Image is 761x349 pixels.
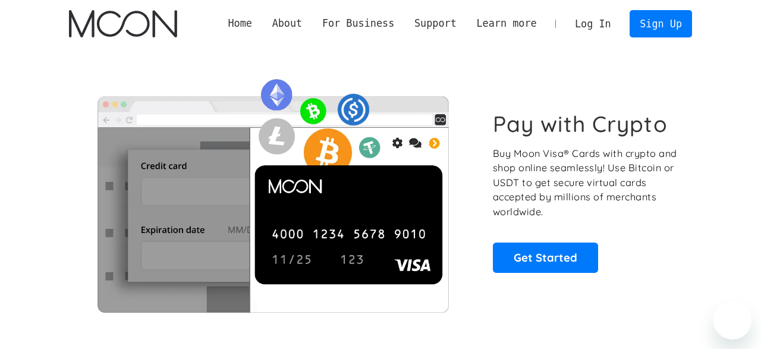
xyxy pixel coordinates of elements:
div: Support [414,16,457,31]
div: For Business [322,16,394,31]
div: Learn more [467,16,547,31]
p: Buy Moon Visa® Cards with crypto and shop online seamlessly! Use Bitcoin or USDT to get secure vi... [493,146,679,219]
a: Sign Up [630,10,691,37]
a: Get Started [493,243,598,272]
img: Moon Logo [69,10,177,37]
a: Log In [565,11,621,37]
a: home [69,10,177,37]
h1: Pay with Crypto [493,111,668,137]
div: About [272,16,303,31]
div: Learn more [476,16,536,31]
div: About [262,16,312,31]
img: Moon Cards let you spend your crypto anywhere Visa is accepted. [69,71,476,312]
a: Home [218,16,262,31]
iframe: Button to launch messaging window [713,301,751,339]
div: Support [404,16,466,31]
div: For Business [312,16,404,31]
